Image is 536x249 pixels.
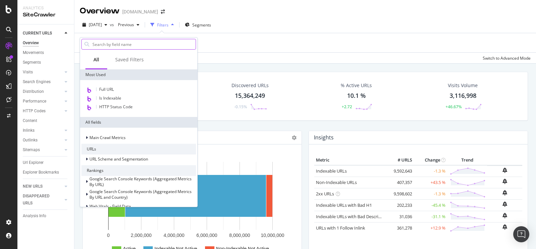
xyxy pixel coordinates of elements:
[23,98,46,105] div: Performance
[261,233,284,238] text: 10,000,000
[414,222,447,234] td: +12.9 %
[23,108,63,115] a: HTTP Codes
[161,9,165,14] div: arrow-right-arrow-left
[23,88,44,95] div: Distribution
[81,144,196,154] div: URLs
[23,137,63,144] a: Outlinks
[23,78,63,85] a: Search Engines
[23,30,63,37] a: CURRENT URLS
[23,193,57,207] div: DISAPPEARED URLS
[347,91,366,100] div: 10.1 %
[23,88,63,95] a: Distribution
[503,213,507,218] div: bell-plus
[414,165,447,177] td: -1.3 %
[23,5,69,11] div: Analytics
[342,104,352,110] div: +2.72
[503,224,507,230] div: bell-plus
[23,69,63,76] a: Visits
[110,22,115,27] span: vs
[23,40,39,47] div: Overview
[99,86,114,92] span: Full URL
[23,69,33,76] div: Visits
[122,8,158,15] div: [DOMAIN_NAME]
[387,188,414,199] td: 9,598,602
[89,189,192,200] span: Google Search Console Keywords (Aggregated Metrics By URL and Country)
[93,56,99,63] div: All
[99,104,133,110] span: HTTP Status Code
[163,233,184,238] text: 4,000,000
[89,22,102,27] span: 2025 Aug. 10th
[196,233,217,238] text: 6,000,000
[23,49,44,56] div: Movements
[316,191,334,197] a: 2xx URLs
[23,169,59,176] div: Explorer Bookmarks
[316,225,365,231] a: URLs with 1 Follow Inlink
[414,211,447,222] td: -31.1 %
[23,59,41,66] div: Segments
[80,5,120,17] div: Overview
[23,159,44,166] div: Url Explorer
[80,117,197,128] div: All fields
[448,82,478,89] div: Visits Volume
[23,11,69,19] div: SiteCrawler
[23,146,63,153] a: Sitemaps
[316,202,372,208] a: Indexable URLs with Bad H1
[229,233,250,238] text: 8,000,000
[387,155,414,165] th: # URLS
[23,193,63,207] a: DISAPPEARED URLS
[316,213,389,220] a: Indexable URLs with Bad Description
[115,19,142,30] button: Previous
[23,117,69,124] a: Content
[316,168,347,174] a: Indexable URLs
[115,56,144,63] div: Saved Filters
[23,40,69,47] a: Overview
[23,212,69,220] a: Analysis Info
[387,177,414,188] td: 407,357
[23,212,46,220] div: Analysis Info
[182,19,214,30] button: Segments
[23,127,35,134] div: Inlinks
[115,22,134,27] span: Previous
[92,39,196,49] input: Search by field name
[414,155,447,165] th: Change
[341,82,372,89] div: % Active URLs
[192,22,211,28] span: Segments
[513,226,529,242] div: Open Intercom Messenger
[292,135,296,140] i: Options
[23,183,63,190] a: NEW URLS
[387,222,414,234] td: 361,278
[89,135,126,140] span: Main Crawl Metrics
[23,146,40,153] div: Sitemaps
[387,199,414,211] td: 202,233
[414,188,447,199] td: -1.3 %
[503,201,507,207] div: bell-plus
[23,98,63,105] a: Performance
[23,169,69,176] a: Explorer Bookmarks
[235,91,265,100] div: 15,364,249
[89,156,148,162] span: URL Scheme and Segmentation
[80,19,110,30] button: [DATE]
[23,30,52,37] div: CURRENT URLS
[450,91,476,100] div: 3,116,998
[387,165,414,177] td: 9,592,643
[107,233,110,238] text: 0
[414,199,447,211] td: -45.4 %
[503,168,507,173] div: bell-plus
[503,179,507,184] div: bell-plus
[231,82,269,89] div: Discovered URLs
[23,183,43,190] div: NEW URLS
[446,104,462,110] div: +46.67%
[23,59,69,66] a: Segments
[234,104,247,110] div: -0.15%
[314,133,334,142] h4: Insights
[131,233,151,238] text: 2,000,000
[23,108,46,115] div: HTTP Codes
[23,159,69,166] a: Url Explorer
[89,176,192,187] span: Google Search Console Keywords (Aggregated Metrics By URL)
[99,95,121,101] span: Is Indexable
[414,177,447,188] td: +43.5 %
[480,53,531,63] button: Switch to Advanced Mode
[23,137,38,144] div: Outlinks
[316,179,357,185] a: Non-Indexable URLs
[89,203,131,209] span: Web Vitals - Field Data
